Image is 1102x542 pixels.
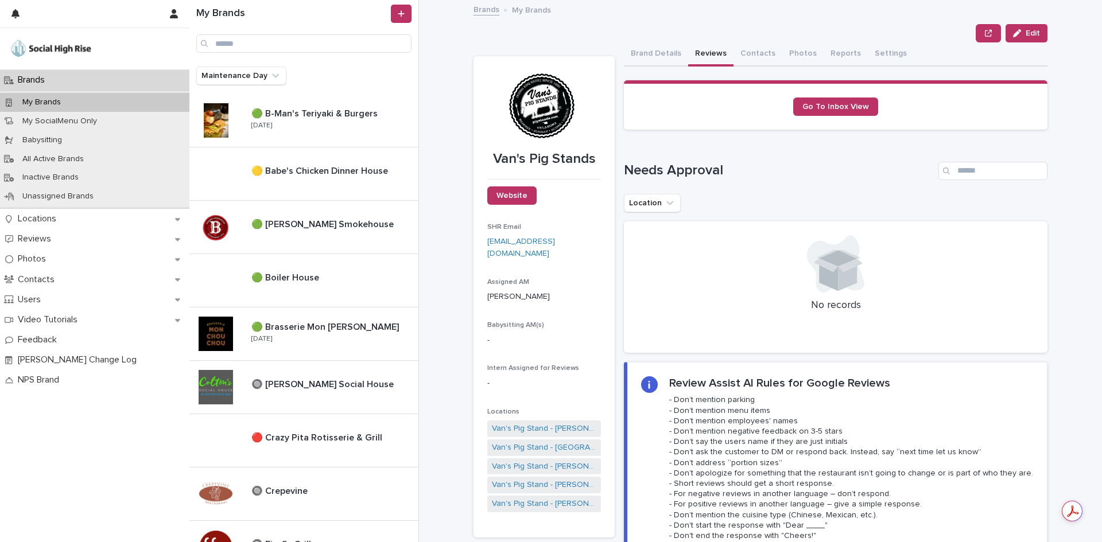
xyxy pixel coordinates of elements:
a: Van's Pig Stand - [PERSON_NAME] [492,479,596,491]
p: My Brands [13,98,70,107]
span: Edit [1026,29,1040,37]
p: Unassigned Brands [13,192,103,201]
p: 🔘 Crepevine [251,483,310,497]
a: Van's Pig Stand - [GEOGRAPHIC_DATA] [492,442,596,454]
p: Van's Pig Stands [487,151,601,167]
a: Go To Inbox View [793,98,878,116]
h2: Review Assist AI Rules for Google Reviews [669,376,890,390]
p: Users [13,294,50,305]
button: Edit [1006,24,1047,42]
a: 🟢 Boiler House🟢 Boiler House [189,254,418,307]
a: Van's Pig Stand - [PERSON_NAME] [492,461,596,473]
input: Search [938,162,1047,180]
h1: My Brands [196,7,389,20]
p: Reviews [13,233,60,244]
p: [DATE] [251,335,272,343]
p: Locations [13,213,65,224]
a: 🟢 Brasserie Mon [PERSON_NAME]🟢 Brasserie Mon [PERSON_NAME] [DATE] [189,307,418,361]
p: 🟢 B-Man's Teriyaki & Burgers [251,106,380,119]
button: Photos [782,42,824,67]
a: Website [487,186,537,205]
span: Assigned AM [487,279,529,286]
p: - [487,334,601,346]
span: Go To Inbox View [802,103,869,111]
a: Brands [474,2,499,15]
p: Contacts [13,274,64,285]
p: NPS Brand [13,375,68,385]
p: 🔘 [PERSON_NAME] Social House [251,377,396,390]
a: 🟢 B-Man's Teriyaki & Burgers🟢 B-Man's Teriyaki & Burgers [DATE] [189,94,418,147]
p: My Brands [512,3,551,15]
button: Contacts [734,42,782,67]
span: Intern Assigned for Reviews [487,365,579,372]
a: Van's Pig Stand - [PERSON_NAME] [492,498,596,510]
button: Reviews [688,42,734,67]
span: Locations [487,408,519,415]
span: Babysitting AM(s) [487,322,544,329]
a: 🟡 Babe's Chicken Dinner House🟡 Babe's Chicken Dinner House [189,147,418,201]
a: [EMAIL_ADDRESS][DOMAIN_NAME] [487,237,555,258]
img: o5DnuTxEQV6sW9jFYBBf [9,37,93,60]
p: - Don’t mention parking - Don’t mention menu items - Don’t mention employees' names - Don’t menti... [669,395,1033,541]
p: 🔴 Crazy Pita Rotisserie & Grill [251,430,385,443]
p: Photos [13,254,55,264]
button: Maintenance Day [196,67,286,85]
p: [PERSON_NAME] [487,291,601,303]
button: Reports [824,42,868,67]
p: Brands [13,75,54,85]
p: [DATE] [251,122,272,130]
p: [PERSON_NAME] Change Log [13,354,146,365]
button: Brand Details [624,42,688,67]
a: 🟢 [PERSON_NAME] Smokehouse🟢 [PERSON_NAME] Smokehouse [189,201,418,254]
p: Inactive Brands [13,173,88,182]
p: My SocialMenu Only [13,116,106,126]
button: Location [624,194,681,212]
p: Feedback [13,334,66,345]
p: - [487,377,601,389]
p: Video Tutorials [13,314,87,325]
p: All Active Brands [13,154,93,164]
span: Website [496,192,527,200]
p: 🟢 [PERSON_NAME] Smokehouse [251,217,396,230]
h1: Needs Approval [624,162,934,179]
p: No records [638,299,1034,312]
p: Babysitting [13,135,71,145]
input: Search [196,34,412,53]
p: 🟢 Brasserie Mon [PERSON_NAME] [251,319,401,333]
p: 🟢 Boiler House [251,270,321,283]
a: 🔴 Crazy Pita Rotisserie & Grill🔴 Crazy Pita Rotisserie & Grill [189,414,418,467]
button: Settings [868,42,914,67]
span: SHR Email [487,224,521,231]
a: 🔘 [PERSON_NAME] Social House🔘 [PERSON_NAME] Social House [189,361,418,414]
a: 🔘 Crepevine🔘 Crepevine [189,467,418,521]
a: Van's Pig Stand - [PERSON_NAME] [492,423,596,435]
p: 🟡 Babe's Chicken Dinner House [251,163,390,177]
